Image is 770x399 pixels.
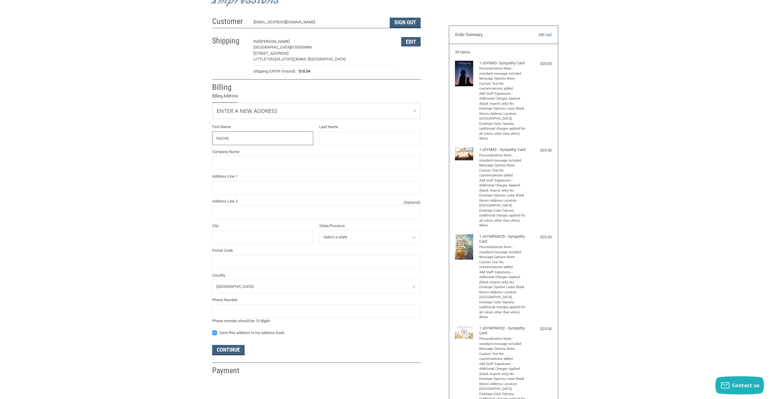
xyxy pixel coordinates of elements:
[479,382,526,392] li: Return Address Location [GEOGRAPHIC_DATA]
[479,362,526,377] li: Add Staff Signatures - Additional Charges Applied (black imprint only) No
[212,223,314,229] label: City
[253,45,290,49] span: [GEOGRAPHIC_DATA]
[217,107,277,114] span: Enter a new address
[479,106,526,111] li: Envelope Options Leave Blank
[212,366,248,376] h2: Payment
[295,57,308,61] span: 80465 /
[479,61,526,66] h4: 1 x SYM30- Sympathy Card
[212,149,421,155] label: Company Name
[319,223,421,229] label: State/Province
[479,336,526,346] li: Personalization None - standard message included
[527,326,552,332] div: $25.00
[479,234,526,244] h4: 1 x SYMPAW29 - Sympathy Card
[212,198,421,204] label: Address Line 2
[212,330,421,335] label: Save this address in my address book.
[527,147,552,153] div: $25.00
[404,199,421,206] small: (Optional)
[212,124,314,130] label: First Name
[479,178,526,193] li: Add Staff Signatures - Additional Charges Applied (black imprint only) No
[527,61,552,67] div: $25.00
[455,50,552,55] h3: 39 Items
[275,57,295,61] span: [US_STATE],
[253,19,384,28] div: [EMAIL_ADDRESS][DOMAIN_NAME]
[253,51,288,56] span: [STREET_ADDRESS]
[212,173,421,179] label: Address Line 1
[319,124,421,130] label: Last Name
[479,270,526,285] li: Add Staff Signatures - Additional Charges Applied (black imprint only) No
[479,168,526,178] li: Custom Text No customizations added
[479,153,526,163] li: Personalization None - standard message included
[253,68,296,74] span: Shipping (UPS® Ground)
[479,255,526,260] li: Message Options None
[479,111,526,121] li: Return Address Location [GEOGRAPHIC_DATA]
[479,285,526,290] li: Envelope Options Leave Blank
[212,272,421,278] label: Country
[212,247,421,254] label: Postal Code
[479,300,526,320] li: Envelope Color Options (additional charges applied for all colors other than white) White
[390,18,421,28] button: Sign Out
[253,57,275,61] span: LITTLETON,
[401,37,421,46] button: Edit
[479,76,526,81] li: Message Options None
[308,57,345,61] span: [GEOGRAPHIC_DATA]
[212,297,421,303] label: Phone Number
[479,81,526,91] li: Custom Text No customizations added
[479,121,526,142] li: Envelope Color Options (additional charges applied for all colors other than white) White
[479,147,526,152] h4: 1 x SYM43 - Sympathy Card
[212,82,248,92] h2: Billing
[479,208,526,228] li: Envelope Color Options (additional charges applied for all colors other than white) White
[479,193,526,198] li: Envelope Options Leave Blank
[212,103,420,119] a: Enter or select a different address
[521,32,552,38] a: Edit Cart
[479,66,526,76] li: Personalization None - standard message included
[527,234,552,240] div: $25.00
[290,45,312,49] span: 8153559989
[455,32,521,38] h3: Order Summary
[479,163,526,168] li: Message Options None
[479,245,526,255] li: Personalization None - standard message included
[715,376,764,394] button: Contact us
[212,16,248,26] h2: Customer
[479,346,526,352] li: Message Options None
[732,382,760,389] span: Contact us
[479,260,526,270] li: Custom Text No customizations added
[479,352,526,362] li: Custom Text No customizations added
[212,36,248,46] h2: Shipping
[296,68,310,74] span: $18.34
[479,326,526,336] h4: 1 x SYMPAW32 - Sympathy Card
[479,377,526,382] li: Envelope Options Leave Blank
[253,39,260,44] span: RAE
[479,290,526,300] li: Return Address Location [GEOGRAPHIC_DATA]
[212,318,421,324] div: Phone number should be 10 digits
[212,93,238,103] legend: Billing Address
[260,39,290,44] span: [PERSON_NAME]
[479,198,526,208] li: Return Address Location [GEOGRAPHIC_DATA]
[479,91,526,107] li: Add Staff Signatures - Additional Charges Applied (black imprint only) No
[212,345,245,355] button: Continue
